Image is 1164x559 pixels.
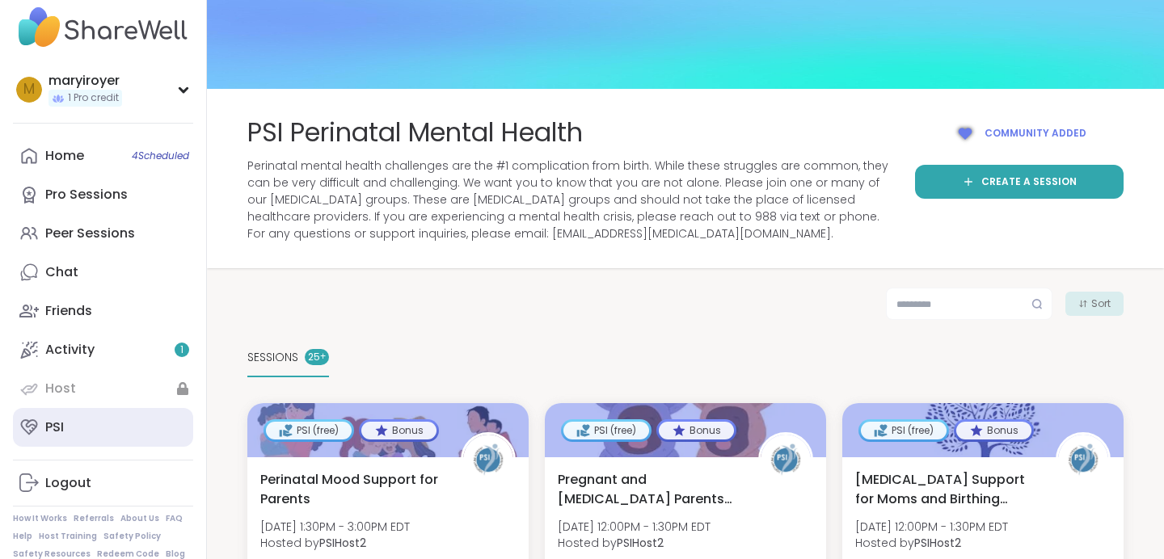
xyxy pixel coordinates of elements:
a: Referrals [74,513,114,524]
b: PSIHost2 [617,535,664,551]
span: Sort [1091,296,1111,311]
div: PSI (free) [563,422,649,439]
div: Bonus [361,422,436,439]
a: Activity1 [13,330,193,369]
span: Perinatal Mood Support for Parents [260,470,443,509]
div: Chat [45,263,78,281]
button: Community added [915,115,1124,152]
span: [DATE] 12:00PM - 1:30PM EDT [855,519,1008,535]
a: Friends [13,292,193,330]
div: maryiroyer [48,72,122,90]
span: Community added [985,126,1086,141]
span: Hosted by [260,535,410,551]
div: PSI (free) [266,422,352,439]
span: [DATE] 1:30PM - 3:00PM EDT [260,519,410,535]
span: m [23,79,35,100]
div: PSI (free) [861,422,947,439]
a: PSI [13,408,193,447]
div: Bonus [659,422,734,439]
a: About Us [120,513,159,524]
div: PSI [45,418,64,436]
span: Hosted by [855,535,1008,551]
span: 4 Scheduled [132,149,189,162]
a: Create a session [915,165,1124,199]
span: Pregnant and [MEDICAL_DATA] Parents of Multiples [558,470,740,509]
a: Logout [13,464,193,502]
img: PSIHost2 [761,435,811,485]
a: Peer Sessions [13,214,193,253]
img: PSIHost2 [463,435,513,485]
span: PSI Perinatal Mental Health [247,115,583,151]
pre: + [320,350,326,364]
div: Home [45,147,84,165]
span: 1 Pro credit [68,91,119,105]
img: PSIHost2 [1058,435,1108,485]
div: Activity [45,341,95,359]
div: Peer Sessions [45,225,135,242]
div: Bonus [956,422,1031,439]
a: Host Training [39,531,97,542]
span: Create a session [981,174,1077,189]
a: How It Works [13,513,67,524]
div: 25 [305,349,329,365]
a: Help [13,531,32,542]
div: Friends [45,302,92,320]
span: Hosted by [558,535,711,551]
div: Pro Sessions [45,186,128,204]
span: Perinatal mental health challenges are the #1 complication from birth. While these struggles are ... [247,158,896,242]
b: PSIHost2 [914,535,961,551]
span: SESSIONS [247,349,298,366]
span: 1 [180,343,183,357]
a: Pro Sessions [13,175,193,214]
a: Home4Scheduled [13,137,193,175]
a: Safety Policy [103,531,161,542]
div: Logout [45,474,91,492]
b: PSIHost2 [319,535,366,551]
div: Host [45,380,76,397]
a: Host [13,369,193,408]
span: [DATE] 12:00PM - 1:30PM EDT [558,519,711,535]
a: Chat [13,253,193,292]
a: FAQ [166,513,183,524]
span: [MEDICAL_DATA] Support for Moms and Birthing People [855,470,1038,509]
